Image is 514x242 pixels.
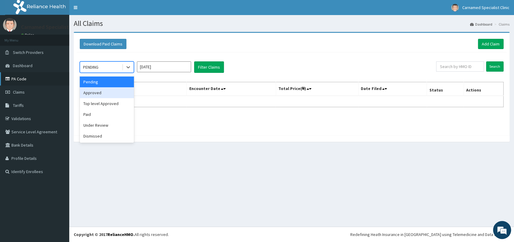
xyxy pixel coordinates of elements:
[80,109,134,120] div: Paid
[137,61,191,72] input: Select Month and Year
[80,87,134,98] div: Approved
[21,33,36,37] a: Online
[69,227,514,242] footer: All rights reserved.
[80,98,134,109] div: Top level Approved
[451,4,459,11] img: User Image
[358,82,427,96] th: Date Filed
[83,64,98,70] div: PENDING
[486,61,503,72] input: Search
[436,61,484,72] input: Search by HMO ID
[3,18,17,32] img: User Image
[194,61,224,73] button: Filter Claims
[470,22,492,27] a: Dashboard
[13,103,24,108] span: Tariffs
[462,5,509,10] span: Carnamed Specialist Clinic
[427,82,463,96] th: Status
[493,22,509,27] li: Claims
[21,24,83,30] p: Carnamed Specialist Clinic
[80,76,134,87] div: Pending
[74,232,135,237] strong: Copyright © 2017 .
[187,82,276,96] th: Encounter Date
[13,50,44,55] span: Switch Providers
[350,231,509,237] div: Redefining Heath Insurance in [GEOGRAPHIC_DATA] using Telemedicine and Data Science!
[107,232,133,237] a: RelianceHMO
[13,63,33,68] span: Dashboard
[80,120,134,131] div: Under Review
[80,131,134,141] div: Dismissed
[463,82,503,96] th: Actions
[80,39,126,49] button: Download Paid Claims
[478,39,503,49] a: Add Claim
[74,20,509,27] h1: All Claims
[13,89,25,95] span: Claims
[276,82,358,96] th: Total Price(₦)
